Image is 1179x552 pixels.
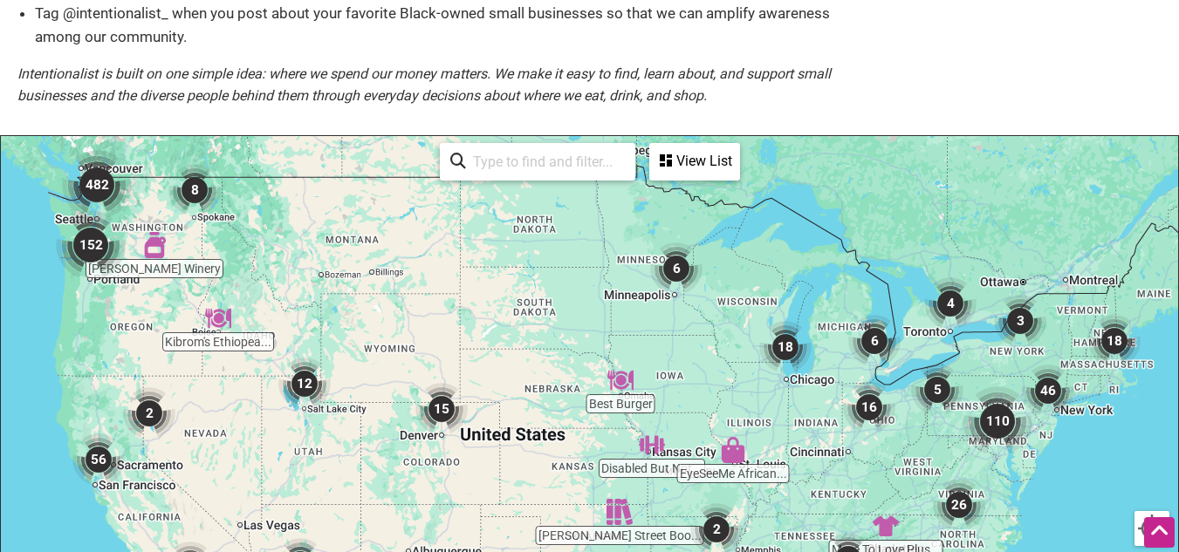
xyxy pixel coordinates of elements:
div: Best Burger [607,367,634,393]
input: Type to find and filter... [466,145,625,179]
div: 26 [933,479,985,531]
div: 4 [924,277,977,330]
div: 482 [62,150,132,220]
div: 6 [848,315,901,367]
em: Intentionalist is built on one simple idea: where we spend our money matters. We make it easy to ... [17,65,831,105]
div: 8 [168,164,221,216]
div: Frichette Winery [141,232,168,258]
div: 16 [843,381,895,433]
div: Kibrom's Ethiopean & Eritrean Food [205,305,231,331]
div: 6 [650,242,703,295]
div: 2 [123,387,175,440]
div: 3 [994,295,1046,347]
div: 152 [56,210,126,280]
div: 46 [1022,365,1074,417]
div: View List [651,145,738,178]
div: Disabled But Not Really [639,432,665,458]
div: More To Love Plus Size Consignment [873,513,899,539]
div: Type to search and filter [440,143,635,181]
div: Scroll Back to Top [1144,517,1175,548]
div: Fulton Street Books & Coffee [607,499,633,525]
li: Tag @intentionalist_ when you post about your favorite Black-owned small businesses so that we ca... [35,2,858,49]
button: Your Location [1134,511,1169,546]
div: 5 [911,364,963,416]
div: 18 [1088,315,1141,367]
div: 18 [759,321,812,373]
div: See a list of the visible businesses [649,143,740,181]
div: 15 [415,383,468,435]
div: 12 [278,358,331,410]
div: EyeSeeMe African American Children's Bookstore [720,437,746,463]
div: 56 [72,433,125,486]
div: 110 [963,386,1032,456]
